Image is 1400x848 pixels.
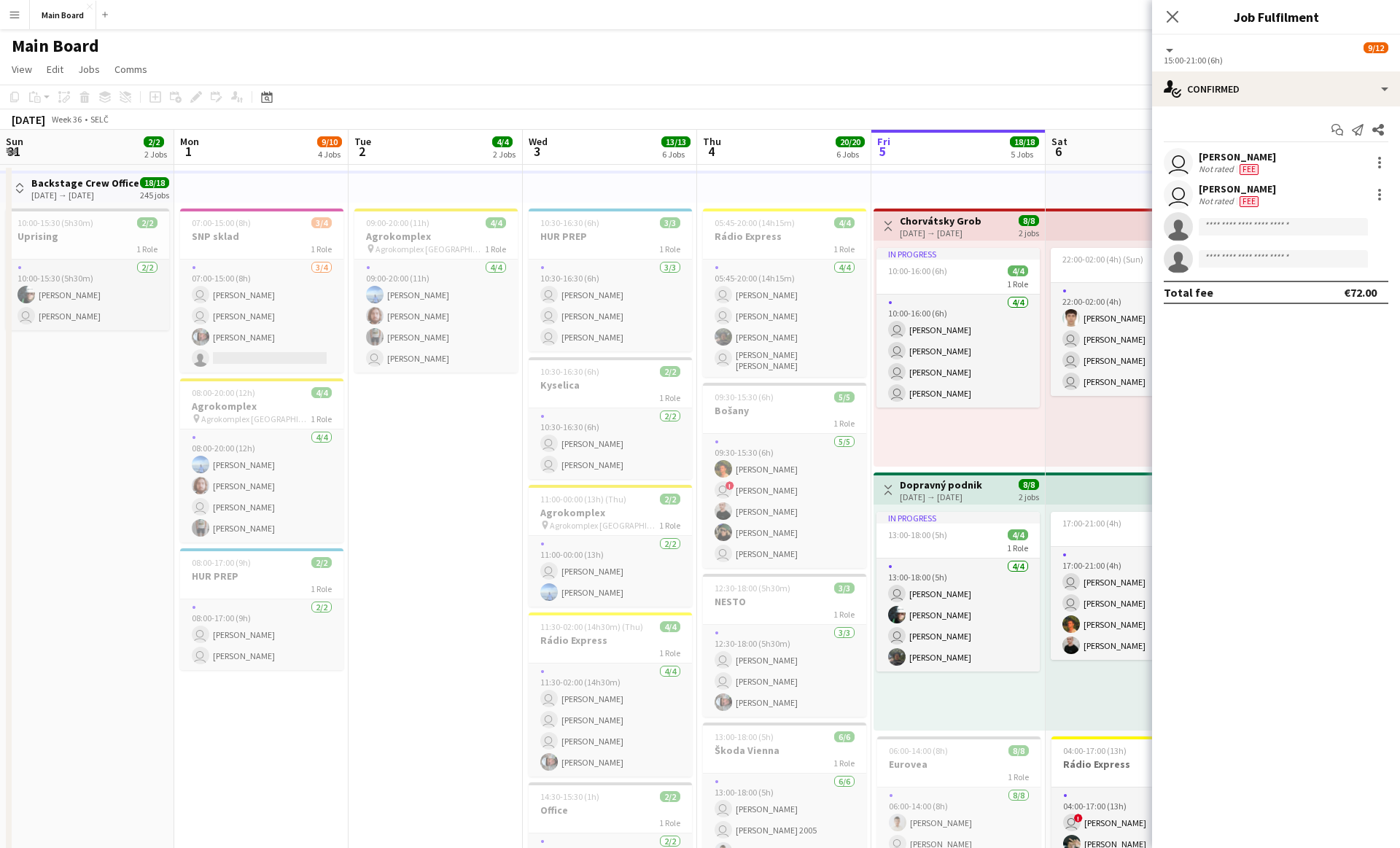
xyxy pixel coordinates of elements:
span: ! [726,481,734,490]
a: Edit [41,60,69,79]
h3: Chorvátsky Grob [900,214,981,227]
span: 1 Role [311,583,332,594]
span: 4/4 [492,136,513,147]
span: 1 Role [1007,542,1028,553]
span: 4/4 [486,217,506,228]
span: 11:00-00:00 (13h) (Thu) [540,494,626,505]
span: 2/2 [144,136,164,147]
span: 1 Role [659,647,680,658]
h3: Job Fulfilment [1152,7,1400,26]
span: 1 Role [659,817,680,828]
app-card-role: 2/210:00-15:30 (5h30m)[PERSON_NAME] [PERSON_NAME] [6,260,169,330]
span: 10:30-16:30 (6h) [540,217,599,228]
div: 4 Jobs [318,149,341,160]
div: In progress [876,512,1040,524]
span: 4/4 [834,217,855,228]
h3: HUR PREP [180,569,343,583]
span: Fee [1240,164,1259,175]
h3: Dopravný podnik [900,478,982,491]
span: Agrokomplex [GEOGRAPHIC_DATA] [376,244,485,254]
span: 17:00-21:00 (4h) [1062,518,1121,529]
span: 1 [178,143,199,160]
span: View [12,63,32,76]
a: Comms [109,60,153,79]
div: Not rated [1199,195,1237,207]
div: 15:00-21:00 (6h) [1164,55,1388,66]
span: 2/2 [660,791,680,802]
span: Tue [354,135,371,148]
div: 2 jobs [1019,226,1039,238]
a: View [6,60,38,79]
span: 14:30-15:30 (1h) [540,791,599,802]
span: Edit [47,63,63,76]
span: 9/12 [1364,42,1388,53]
app-job-card: 22:00-02:00 (4h) (Sun)4/41 Role4/422:00-02:00 (4h)[PERSON_NAME] [PERSON_NAME] [PERSON_NAME] [PERS... [1051,248,1214,396]
div: 5 Jobs [1011,149,1038,160]
div: [DATE] → [DATE] [900,227,981,238]
div: 07:00-15:00 (8h)3/4SNP sklad1 Role3/407:00-15:00 (8h) [PERSON_NAME] [PERSON_NAME][PERSON_NAME] [180,209,343,373]
h3: Rádio Express [1051,758,1215,771]
span: 12:30-18:00 (5h30m) [715,583,790,594]
div: 10:30-16:30 (6h)3/3HUR PREP1 Role3/310:30-16:30 (6h) [PERSON_NAME] [PERSON_NAME] [PERSON_NAME] [529,209,692,351]
span: 3/3 [834,583,855,594]
span: 04:00-17:00 (13h) [1063,745,1127,756]
app-card-role: 4/413:00-18:00 (5h) [PERSON_NAME][PERSON_NAME] [PERSON_NAME][PERSON_NAME] [876,559,1040,672]
div: 12:30-18:00 (5h30m)3/3NESTO1 Role3/312:30-18:00 (5h30m) [PERSON_NAME] [PERSON_NAME][PERSON_NAME] [703,574,866,717]
span: 1 Role [311,413,332,424]
span: 13:00-18:00 (5h) [715,731,774,742]
span: 1 Role [833,609,855,620]
span: 3/3 [660,217,680,228]
span: 10:30-16:30 (6h) [540,366,599,377]
div: 10:30-16:30 (6h)2/2Kyselica1 Role2/210:30-16:30 (6h) [PERSON_NAME] [PERSON_NAME] [529,357,692,479]
span: 1 Role [833,758,855,769]
div: 2 Jobs [144,149,167,160]
span: 20/20 [836,136,865,147]
span: 07:00-15:00 (8h) [192,217,251,228]
a: Jobs [72,60,106,79]
span: 1 Role [659,244,680,254]
span: 3 [526,143,548,160]
app-job-card: 11:30-02:00 (14h30m) (Thu)4/4Rádio Express1 Role4/411:30-02:00 (14h30m) [PERSON_NAME] [PERSON_NAM... [529,612,692,777]
span: Comms [114,63,147,76]
h3: Agrokomplex [529,506,692,519]
span: 10:00-15:30 (5h30m) [17,217,93,228]
span: Agrokomplex [GEOGRAPHIC_DATA] [201,413,311,424]
span: 08:00-20:00 (12h) [192,387,255,398]
div: 09:00-20:00 (11h)4/4Agrokomplex Agrokomplex [GEOGRAPHIC_DATA]1 Role4/409:00-20:00 (11h)[PERSON_NA... [354,209,518,373]
div: [PERSON_NAME] [1199,150,1276,163]
span: 11:30-02:00 (14h30m) (Thu) [540,621,643,632]
app-job-card: 08:00-20:00 (12h)4/4Agrokomplex Agrokomplex [GEOGRAPHIC_DATA]1 Role4/408:00-20:00 (12h)[PERSON_NA... [180,378,343,542]
h3: Rádio Express [529,634,692,647]
span: 09:30-15:30 (6h) [715,392,774,402]
button: Main Board [30,1,96,29]
app-card-role: 4/405:45-20:00 (14h15m) [PERSON_NAME] [PERSON_NAME][PERSON_NAME] [PERSON_NAME] [PERSON_NAME] [703,260,866,377]
div: Confirmed [1152,71,1400,106]
span: 31 [4,143,23,160]
div: [DATE] → [DATE] [31,190,139,201]
div: In progress [876,248,1040,260]
span: 4/4 [311,387,332,398]
span: 9/10 [317,136,342,147]
span: 2/2 [660,366,680,377]
span: Jobs [78,63,100,76]
h3: Kyselica [529,378,692,392]
span: 8/8 [1019,215,1039,226]
span: 1 Role [659,520,680,531]
div: €72.00 [1344,285,1377,300]
span: 13/13 [661,136,691,147]
span: 08:00-17:00 (9h) [192,557,251,568]
div: Not rated [1199,163,1237,175]
span: Agrokomplex [GEOGRAPHIC_DATA] [550,520,659,531]
app-job-card: 09:30-15:30 (6h)5/5Bošany1 Role5/509:30-15:30 (6h)[PERSON_NAME] ![PERSON_NAME][PERSON_NAME][PERSO... [703,383,866,568]
span: 2/2 [660,494,680,505]
span: Fri [877,135,890,148]
span: 2/2 [137,217,157,228]
app-card-role: 5/509:30-15:30 (6h)[PERSON_NAME] ![PERSON_NAME][PERSON_NAME][PERSON_NAME] [PERSON_NAME] [703,434,866,568]
h3: Agrokomplex [180,400,343,413]
span: ! [1074,814,1083,822]
div: 6 Jobs [836,149,864,160]
app-job-card: In progress10:00-16:00 (6h)4/41 Role4/410:00-16:00 (6h) [PERSON_NAME] [PERSON_NAME] [PERSON_NAME]... [876,248,1040,408]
